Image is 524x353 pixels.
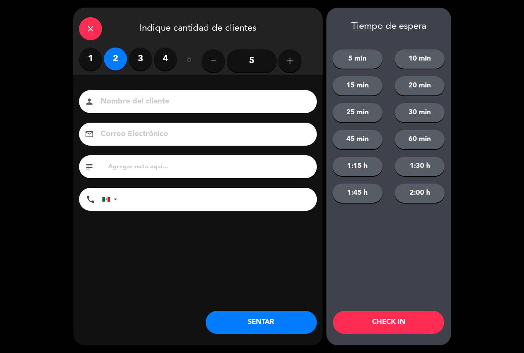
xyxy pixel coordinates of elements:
button: 20 min [395,76,445,95]
div: Tiempo de espera [326,21,451,32]
label: 4 [154,48,177,71]
div: ó [177,48,202,74]
button: 25 min [333,103,382,122]
button: add [278,49,302,72]
i: close [86,24,95,33]
button: 5 min [333,49,382,69]
i: subject [85,162,94,171]
input: Correo Electrónico [100,128,307,141]
div: Indique cantidad de clientes [73,8,323,48]
button: 1:45 h [333,184,382,203]
button: 60 min [395,130,445,149]
i: remove [209,56,218,66]
label: 3 [129,48,152,71]
button: 10 min [395,49,445,69]
input: Agregar nota aquí... [107,161,311,172]
i: add [285,56,295,66]
i: email [85,130,94,139]
button: 15 min [333,76,382,95]
label: 2 [104,48,127,71]
div: Mexico (México): +52 [102,188,120,210]
button: remove [202,49,225,72]
button: 30 min [395,103,445,122]
button: 45 min [333,130,382,149]
input: Nombre del cliente [100,95,307,108]
label: 1 [79,48,102,71]
i: person [85,97,94,106]
button: SENTAR [206,311,317,334]
button: CHECK IN [333,311,444,334]
button: 1:15 h [333,157,382,176]
button: 2:00 h [395,184,445,203]
button: 1:30 h [395,157,445,176]
i: phone [86,195,95,204]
